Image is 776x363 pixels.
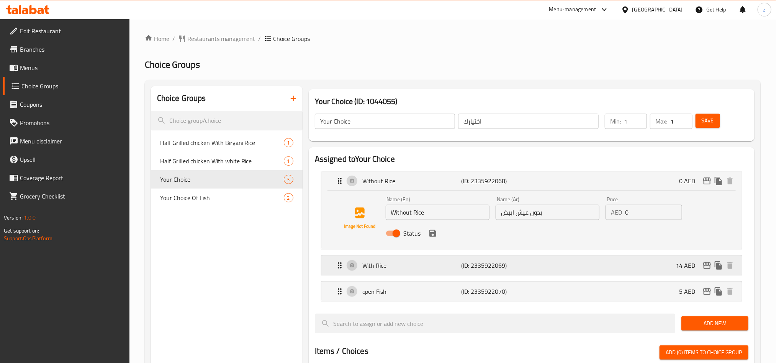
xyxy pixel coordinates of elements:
span: Get support on: [4,226,39,236]
span: Restaurants management [187,34,255,43]
button: Save [696,114,720,128]
input: search [315,314,675,333]
h2: Assigned to Your Choice [315,153,748,165]
span: Add New [688,319,742,328]
nav: breadcrumb [145,34,761,43]
a: Grocery Checklist [3,187,129,205]
span: Choice Groups [21,81,123,91]
div: Half Grilled chicken With Biryani Rice1 [151,133,303,152]
input: search [151,111,303,130]
span: Coupons [20,100,123,109]
p: (ID: 2335922068) [461,176,527,186]
p: AED [611,208,622,217]
p: open Fish [362,287,461,296]
h3: Your Choice (ID: 1044055) [315,95,748,107]
a: Edit Restaurant [3,22,129,40]
span: 1.0.0 [24,213,36,223]
span: Menu disclaimer [20,137,123,146]
button: duplicate [713,286,724,297]
input: Please enter price [625,205,682,220]
a: Choice Groups [3,77,129,95]
button: save [427,228,439,239]
p: 5 AED [679,287,701,296]
p: With Rice [362,261,461,270]
p: (ID: 2335922069) [461,261,527,270]
div: Choices [284,193,293,202]
button: delete [724,175,736,187]
a: Support.OpsPlatform [4,233,52,243]
li: Expand [315,252,748,278]
span: z [763,5,766,14]
a: Coverage Report [3,169,129,187]
span: Edit Restaurant [20,26,123,36]
a: Coupons [3,95,129,114]
p: Without Rice [362,176,461,186]
button: duplicate [713,175,724,187]
a: Promotions [3,114,129,132]
span: Save [702,116,714,125]
div: [GEOGRAPHIC_DATA] [632,5,683,14]
h2: Choice Groups [157,93,206,104]
a: Menu disclaimer [3,132,129,150]
span: Half Grilled chicken With Biryani Rice [160,138,284,147]
a: Menus [3,59,129,77]
span: Add (0) items to choice group [666,348,742,357]
input: Enter name Ar [496,205,599,220]
p: 0 AED [679,176,701,186]
p: Max: [655,117,667,126]
div: Expand [321,171,742,190]
span: Version: [4,213,23,223]
div: Your Choice3 [151,170,303,189]
button: edit [701,175,713,187]
button: edit [701,286,713,297]
button: Add New [681,316,748,330]
p: 14 AED [676,261,701,270]
a: Branches [3,40,129,59]
div: Expand [321,282,742,301]
li: ExpandWithout RiceName (En)Name (Ar)PriceAEDStatussave [315,168,748,252]
span: Promotions [20,118,123,127]
button: Add (0) items to choice group [660,345,748,360]
input: Enter name En [386,205,490,220]
span: 3 [284,176,293,183]
div: Your Choice Of Fish2 [151,189,303,207]
span: 1 [284,139,293,147]
button: duplicate [713,260,724,271]
span: Half Grilled chicken With white Rice [160,156,284,166]
span: Your Choice [160,175,284,184]
div: Menu-management [549,5,596,14]
span: Coverage Report [20,173,123,182]
button: delete [724,286,736,297]
li: / [259,34,261,43]
p: (ID: 2335922070) [461,287,527,296]
span: Branches [20,45,123,54]
div: Half Grilled chicken With white Rice1 [151,152,303,170]
span: Choice Groups [273,34,310,43]
span: Grocery Checklist [20,192,123,201]
span: Status [404,229,421,238]
li: Expand [315,278,748,304]
div: Choices [284,138,293,147]
span: Your Choice Of Fish [160,193,284,202]
li: / [172,34,175,43]
div: Choices [284,175,293,184]
img: Without Rice [335,194,384,243]
div: Expand [321,256,742,275]
a: Upsell [3,150,129,169]
span: Menus [20,63,123,72]
p: Min: [610,117,621,126]
a: Restaurants management [178,34,255,43]
span: 2 [284,194,293,202]
span: 1 [284,158,293,165]
span: Choice Groups [145,56,200,73]
button: edit [701,260,713,271]
h2: Items / Choices [315,345,368,357]
button: delete [724,260,736,271]
a: Home [145,34,169,43]
span: Upsell [20,155,123,164]
div: Choices [284,156,293,166]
